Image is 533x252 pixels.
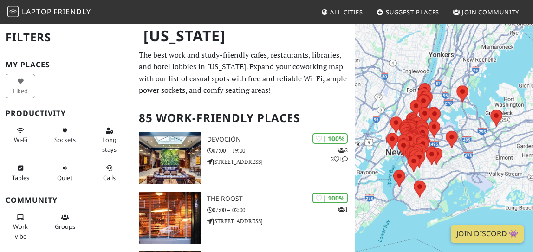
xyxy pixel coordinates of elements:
button: Wi-Fi [6,123,35,148]
span: Suggest Places [386,8,440,16]
span: Work-friendly tables [12,174,29,182]
span: Friendly [53,6,91,17]
span: Join Community [462,8,519,16]
a: LaptopFriendly LaptopFriendly [7,4,91,20]
img: The Roost [139,192,201,244]
h3: Devoción [207,136,355,143]
a: Join Discord 👾 [451,225,524,243]
h2: 85 Work-Friendly Places [139,104,350,132]
span: Long stays [102,136,117,153]
h3: Community [6,196,128,205]
h3: The Roost [207,195,355,203]
img: LaptopFriendly [7,6,19,17]
h3: My Places [6,60,128,69]
button: Groups [50,210,80,234]
button: Tables [6,161,35,185]
img: Devoción [139,132,201,184]
span: Quiet [57,174,72,182]
a: Suggest Places [373,4,443,20]
p: 07:00 – 19:00 [207,146,355,155]
h3: Productivity [6,109,128,118]
p: 1 [338,205,348,214]
span: Group tables [55,222,75,231]
span: People working [13,222,28,240]
span: All Cities [330,8,363,16]
p: [STREET_ADDRESS] [207,157,355,166]
a: Devoción | 100% 221 Devoción 07:00 – 19:00 [STREET_ADDRESS] [133,132,355,184]
a: Join Community [449,4,523,20]
a: All Cities [317,4,367,20]
p: 07:00 – 02:00 [207,206,355,214]
span: Video/audio calls [103,174,116,182]
h2: Filters [6,23,128,52]
p: The best work and study-friendly cafes, restaurants, libraries, and hotel lobbies in [US_STATE]. ... [139,49,350,97]
span: Laptop [22,6,52,17]
div: | 100% [312,133,348,144]
button: Quiet [50,161,80,185]
p: [STREET_ADDRESS] [207,217,355,226]
a: The Roost | 100% 1 The Roost 07:00 – 02:00 [STREET_ADDRESS] [133,192,355,244]
span: Power sockets [54,136,76,144]
button: Long stays [94,123,124,157]
p: 2 2 1 [331,146,348,163]
span: Stable Wi-Fi [14,136,27,144]
div: | 100% [312,193,348,203]
button: Work vibe [6,210,35,244]
h1: [US_STATE] [136,23,353,49]
button: Calls [94,161,124,185]
button: Sockets [50,123,80,148]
